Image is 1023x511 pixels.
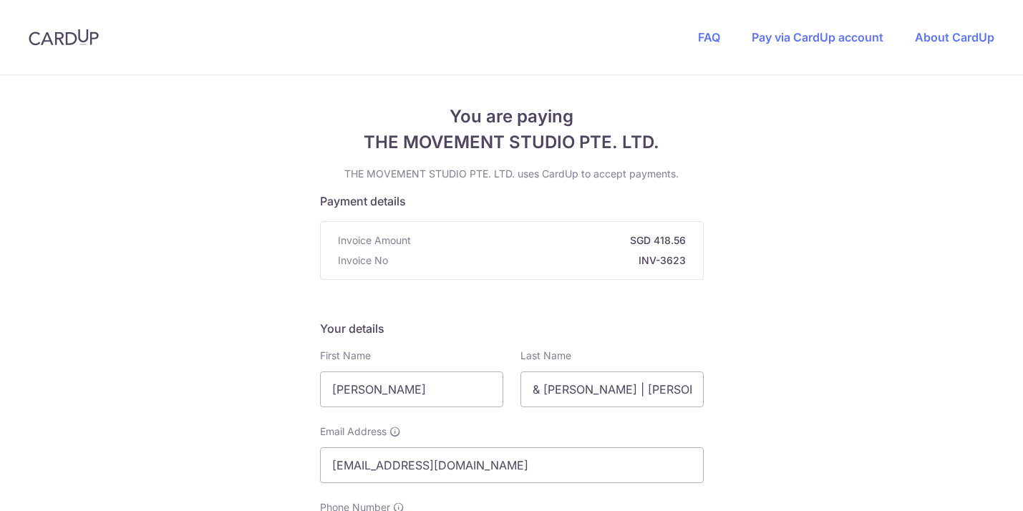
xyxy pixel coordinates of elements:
p: THE MOVEMENT STUDIO PTE. LTD. uses CardUp to accept payments. [320,167,704,181]
a: Pay via CardUp account [752,30,883,44]
h5: Your details [320,320,704,337]
input: First name [320,371,503,407]
a: FAQ [698,30,720,44]
h5: Payment details [320,193,704,210]
span: Invoice No [338,253,388,268]
strong: INV-3623 [394,253,686,268]
span: Email Address [320,424,387,439]
label: First Name [320,349,371,363]
input: Last name [520,371,704,407]
span: THE MOVEMENT STUDIO PTE. LTD. [320,130,704,155]
strong: SGD 418.56 [417,233,686,248]
label: Last Name [520,349,571,363]
a: About CardUp [915,30,994,44]
input: Email address [320,447,704,483]
span: You are paying [320,104,704,130]
span: Invoice Amount [338,233,411,248]
img: CardUp [29,29,99,46]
